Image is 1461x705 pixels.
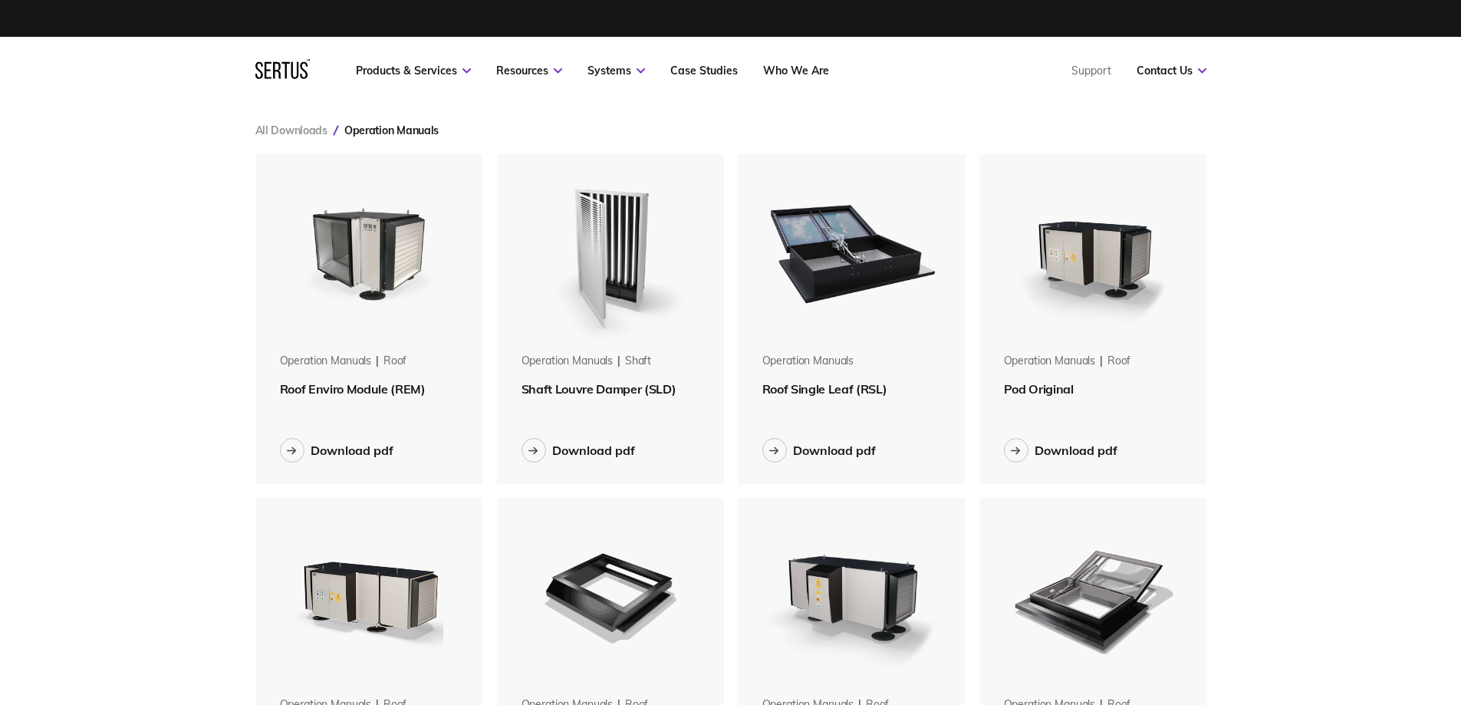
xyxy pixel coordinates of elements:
[1137,64,1206,77] a: Contact Us
[522,438,635,463] button: Download pdf
[762,438,876,463] button: Download pdf
[1004,438,1117,463] button: Download pdf
[1004,381,1074,397] span: Pod Original
[552,443,635,458] div: Download pdf
[356,64,471,77] a: Products & Services
[280,354,372,369] div: Operation Manuals
[522,381,676,397] span: Shaft Louvre Damper (SLD)
[670,64,738,77] a: Case Studies
[587,64,645,77] a: Systems
[1107,354,1130,369] div: roof
[280,381,426,397] span: Roof Enviro Module (REM)
[793,443,876,458] div: Download pdf
[1071,64,1111,77] a: Support
[311,443,393,458] div: Download pdf
[522,354,614,369] div: Operation Manuals
[383,354,406,369] div: roof
[625,354,651,369] div: shaft
[255,124,327,137] a: All Downloads
[1004,354,1096,369] div: Operation Manuals
[496,64,562,77] a: Resources
[1035,443,1117,458] div: Download pdf
[762,381,887,397] span: Roof Single Leaf (RSL)
[763,64,829,77] a: Who We Are
[762,354,854,369] div: Operation Manuals
[280,438,393,463] button: Download pdf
